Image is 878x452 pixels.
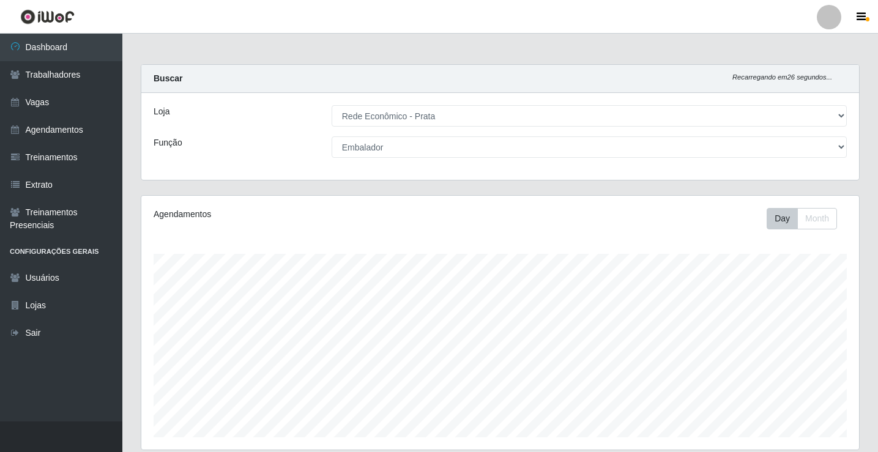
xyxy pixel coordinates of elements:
[154,208,432,221] div: Agendamentos
[154,105,169,118] label: Loja
[767,208,847,229] div: Toolbar with button groups
[154,73,182,83] strong: Buscar
[20,9,75,24] img: CoreUI Logo
[154,136,182,149] label: Função
[732,73,832,81] i: Recarregando em 26 segundos...
[767,208,837,229] div: First group
[767,208,798,229] button: Day
[797,208,837,229] button: Month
